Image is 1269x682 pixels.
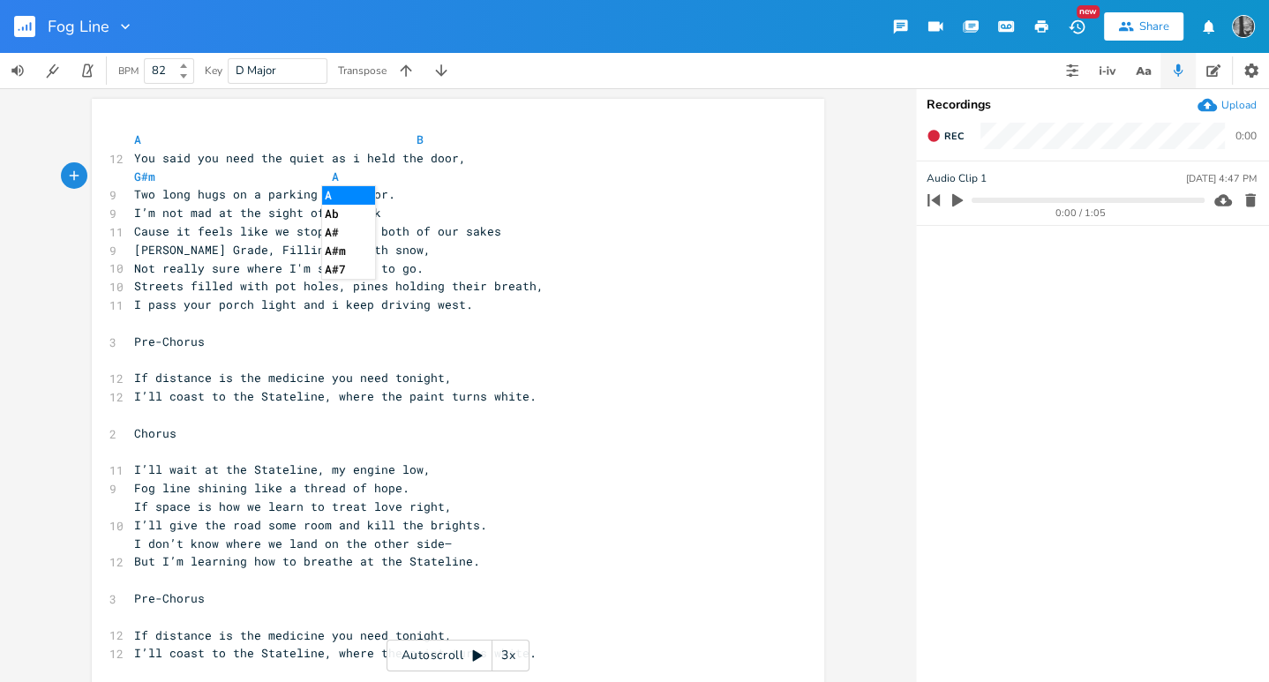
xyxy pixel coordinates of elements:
span: Fog line shining like a thread of hope. [134,480,409,496]
div: 0:00 [1235,131,1257,141]
div: [DATE] 4:47 PM [1186,174,1257,184]
span: Pre-Chorus [134,590,205,606]
li: A# [322,223,375,242]
li: A [322,186,375,205]
div: Share [1139,19,1169,34]
li: A#m [322,242,375,260]
span: I pass your porch light and i keep driving west. [134,296,473,312]
span: I’ll coast to the Stateline, where the paint turns white. [134,645,537,661]
span: But I’m learning how to breathe at the Stateline. [134,553,480,569]
div: Key [205,65,222,76]
span: D Major [236,63,276,79]
span: Cause it feels like we stopped for both of our sakes [134,223,501,239]
span: I’ll coast to the Stateline, where the paint turns white. [134,388,537,404]
span: I don’t know where we land on the other side— [134,536,452,551]
span: A [134,131,141,147]
div: Autoscroll [387,640,529,671]
span: If distance is the medicine you need tonight, [134,627,452,643]
li: Ab [322,205,375,223]
div: Transpose [338,65,387,76]
span: You said you need the quiet as i held the door, [134,150,466,166]
span: I’ll wait at the Stateline, my engine low, [134,461,431,477]
span: Streets filled with pot holes, pines holding their breath, [134,278,544,294]
button: Share [1104,12,1183,41]
span: Chorus [134,425,176,441]
span: [PERSON_NAME] Grade, Filling up with snow, [134,242,431,258]
div: 0:00 / 1:05 [957,208,1205,218]
button: Upload [1198,95,1257,115]
button: New [1059,11,1094,42]
span: Rec [944,130,964,143]
span: If distance is the medicine you need tonight, [134,370,452,386]
span: Not really sure where I'm supposed to go. [134,260,424,276]
span: Two long hugs on a parking lot floor. [134,186,395,202]
span: I’ll give the road some room and kill the brights. [134,517,487,533]
span: Audio Clip 1 [927,170,987,187]
span: G#m [134,169,155,184]
span: Fog Line [48,19,109,34]
span: Pre-Chorus [134,334,205,349]
div: Upload [1221,98,1257,112]
span: If space is how we learn to treat love right, [134,498,452,514]
img: Jordan Bagheri [1232,15,1255,38]
span: B [417,131,424,147]
div: BPM [118,66,139,76]
div: 3x [492,640,524,671]
button: Rec [920,122,971,150]
div: Recordings [927,99,1258,111]
div: New [1077,5,1100,19]
li: A#7 [322,260,375,279]
span: A [332,169,339,184]
span: I’m not mad at the sight of a break [134,205,381,221]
